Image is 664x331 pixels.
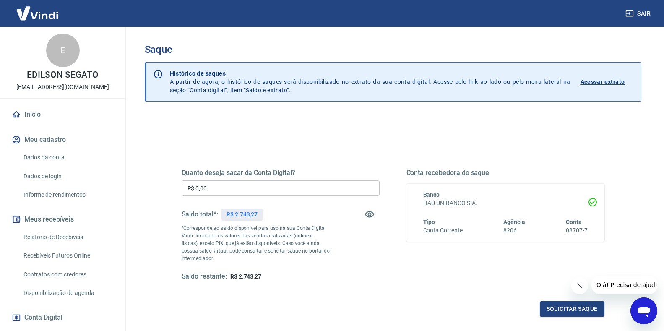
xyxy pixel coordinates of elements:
[182,224,330,262] p: *Corresponde ao saldo disponível para uso na sua Conta Digital Vindi. Incluindo os valores das ve...
[170,69,570,94] p: A partir de agora, o histórico de saques será disponibilizado no extrato da sua conta digital. Ac...
[406,169,604,177] h5: Conta recebedora do saque
[227,210,258,219] p: R$ 2.743,27
[571,277,588,294] iframe: Fechar mensagem
[423,219,435,225] span: Tipo
[20,266,115,283] a: Contratos com credores
[27,70,98,79] p: EDILSON SEGATO
[591,276,657,294] iframe: Mensagem da empresa
[503,226,525,235] h6: 8206
[10,210,115,229] button: Meus recebíveis
[20,186,115,203] a: Informe de rendimentos
[423,199,588,208] h6: ITAÚ UNIBANCO S.A.
[16,83,109,91] p: [EMAIL_ADDRESS][DOMAIN_NAME]
[10,105,115,124] a: Início
[170,69,570,78] p: Histórico de saques
[566,219,582,225] span: Conta
[630,297,657,324] iframe: Botão para abrir a janela de mensagens
[10,130,115,149] button: Meu cadastro
[10,308,115,327] button: Conta Digital
[182,169,380,177] h5: Quanto deseja sacar da Conta Digital?
[581,69,634,94] a: Acessar extrato
[503,219,525,225] span: Agência
[540,301,604,317] button: Solicitar saque
[182,210,218,219] h5: Saldo total*:
[20,284,115,302] a: Disponibilização de agenda
[423,226,463,235] h6: Conta Corrente
[423,191,440,198] span: Banco
[46,34,80,67] div: E
[182,272,227,281] h5: Saldo restante:
[10,0,65,26] img: Vindi
[624,6,654,21] button: Sair
[20,168,115,185] a: Dados de login
[5,6,70,13] span: Olá! Precisa de ajuda?
[20,247,115,264] a: Recebíveis Futuros Online
[20,149,115,166] a: Dados da conta
[230,273,261,280] span: R$ 2.743,27
[581,78,625,86] p: Acessar extrato
[20,229,115,246] a: Relatório de Recebíveis
[145,44,641,55] h3: Saque
[566,226,588,235] h6: 08707-7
